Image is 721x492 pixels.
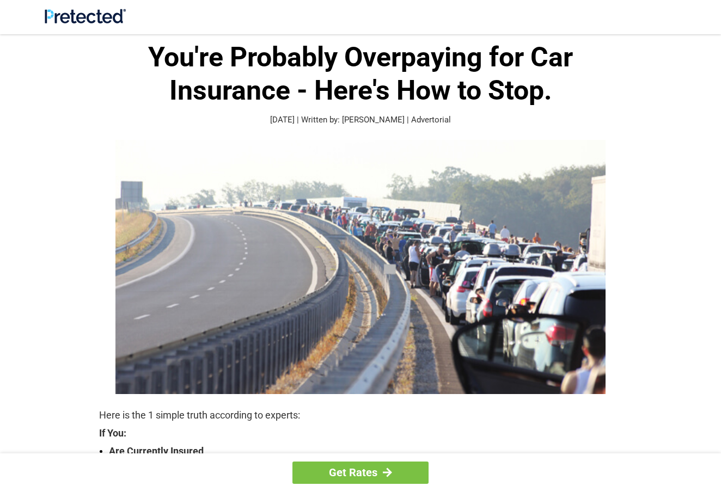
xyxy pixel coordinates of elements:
img: Site Logo [45,9,126,23]
p: Here is the 1 simple truth according to experts: [99,408,622,423]
h1: You're Probably Overpaying for Car Insurance - Here's How to Stop. [99,41,622,107]
a: Site Logo [45,15,126,26]
p: [DATE] | Written by: [PERSON_NAME] | Advertorial [99,114,622,126]
strong: If You: [99,428,622,438]
a: Get Rates [292,462,429,484]
strong: Are Currently Insured [109,444,622,459]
